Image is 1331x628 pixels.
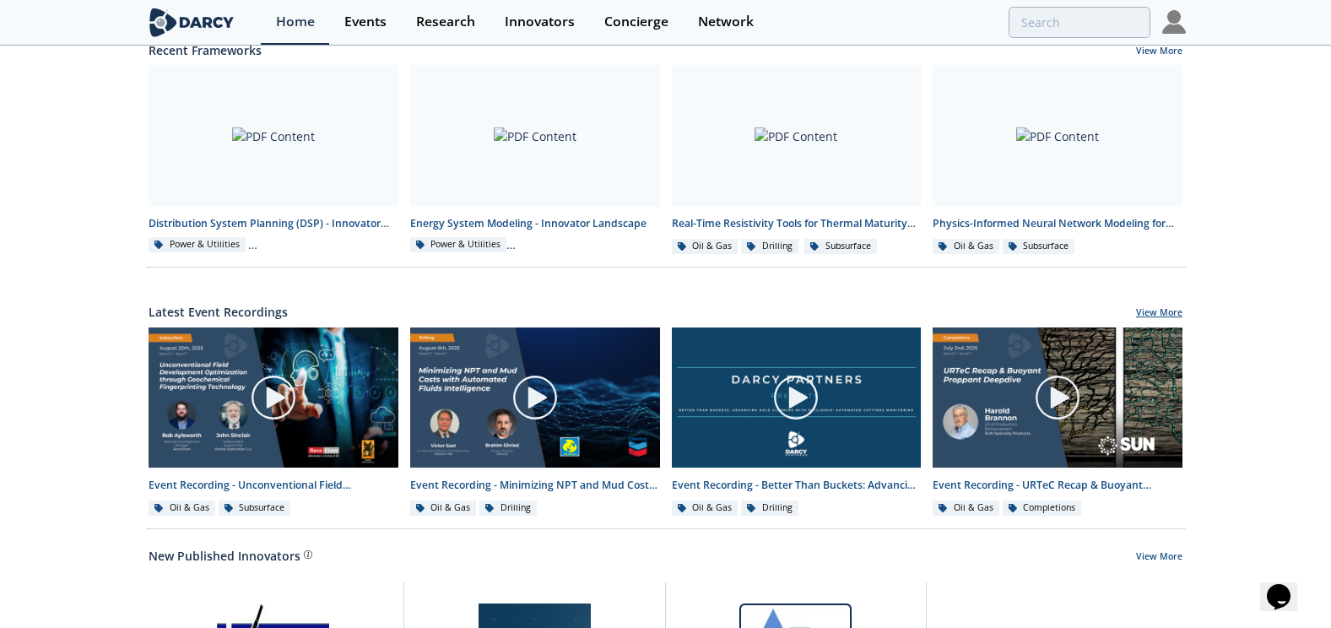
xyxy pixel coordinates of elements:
[698,15,754,29] div: Network
[672,501,739,516] div: Oil & Gas
[933,239,999,254] div: Oil & Gas
[1003,501,1082,516] div: Completions
[741,501,798,516] div: Drilling
[149,41,262,59] a: Recent Frameworks
[410,501,477,516] div: Oil & Gas
[672,216,922,231] div: Real-Time Resistivity Tools for Thermal Maturity Assessment - Innovator Comparison
[672,239,739,254] div: Oil & Gas
[149,237,246,252] div: Power & Utilities
[933,501,999,516] div: Oil & Gas
[604,15,668,29] div: Concierge
[1136,550,1182,566] a: View More
[219,501,291,516] div: Subsurface
[149,547,300,565] a: New Published Innovators
[1003,239,1075,254] div: Subsurface
[404,327,666,517] a: Video Content Event Recording - Minimizing NPT and Mud Costs with Automated Fluids Intelligence O...
[149,478,398,493] div: Event Recording - Unconventional Field Development Optimization through Geochemical Fingerprintin...
[410,216,660,231] div: Energy System Modeling - Innovator Landscape
[410,478,660,493] div: Event Recording - Minimizing NPT and Mud Costs with Automated Fluids Intelligence
[672,478,922,493] div: Event Recording - Better Than Buckets: Advancing Hole Cleaning with DrillDocs’ Automated Cuttings...
[1136,306,1182,322] a: View More
[143,65,404,255] a: PDF Content Distribution System Planning (DSP) - Innovator Landscape Power & Utilities
[933,478,1182,493] div: Event Recording - URTeC Recap & Buoyant Proppant Deepdive
[276,15,315,29] div: Home
[741,239,798,254] div: Drilling
[416,15,475,29] div: Research
[1260,560,1314,611] iframe: chat widget
[927,327,1188,517] a: Video Content Event Recording - URTeC Recap & Buoyant Proppant Deepdive Oil & Gas Completions
[672,328,922,468] img: Video Content
[511,374,559,421] img: play-chapters-gray.svg
[933,216,1182,231] div: Physics-Informed Neural Network Modeling for Upstream - Innovator Comparison
[149,328,398,468] img: Video Content
[479,501,537,516] div: Drilling
[410,328,660,468] img: Video Content
[410,237,507,252] div: Power & Utilities
[250,374,297,421] img: play-chapters-gray.svg
[1162,10,1186,34] img: Profile
[404,65,666,255] a: PDF Content Energy System Modeling - Innovator Landscape Power & Utilities
[304,550,313,560] img: information.svg
[149,216,398,231] div: Distribution System Planning (DSP) - Innovator Landscape
[143,327,404,517] a: Video Content Event Recording - Unconventional Field Development Optimization through Geochemical...
[927,65,1188,255] a: PDF Content Physics-Informed Neural Network Modeling for Upstream - Innovator Comparison Oil & Ga...
[149,501,215,516] div: Oil & Gas
[344,15,387,29] div: Events
[804,239,877,254] div: Subsurface
[772,374,820,421] img: play-chapters-gray.svg
[505,15,575,29] div: Innovators
[149,303,288,321] a: Latest Event Recordings
[666,327,928,517] a: Video Content Event Recording - Better Than Buckets: Advancing Hole Cleaning with DrillDocs’ Auto...
[1136,45,1182,60] a: View More
[666,65,928,255] a: PDF Content Real-Time Resistivity Tools for Thermal Maturity Assessment - Innovator Comparison Oi...
[146,8,238,37] img: logo-wide.svg
[1009,7,1150,38] input: Advanced Search
[1034,374,1081,421] img: play-chapters-gray.svg
[933,328,1182,468] img: Video Content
